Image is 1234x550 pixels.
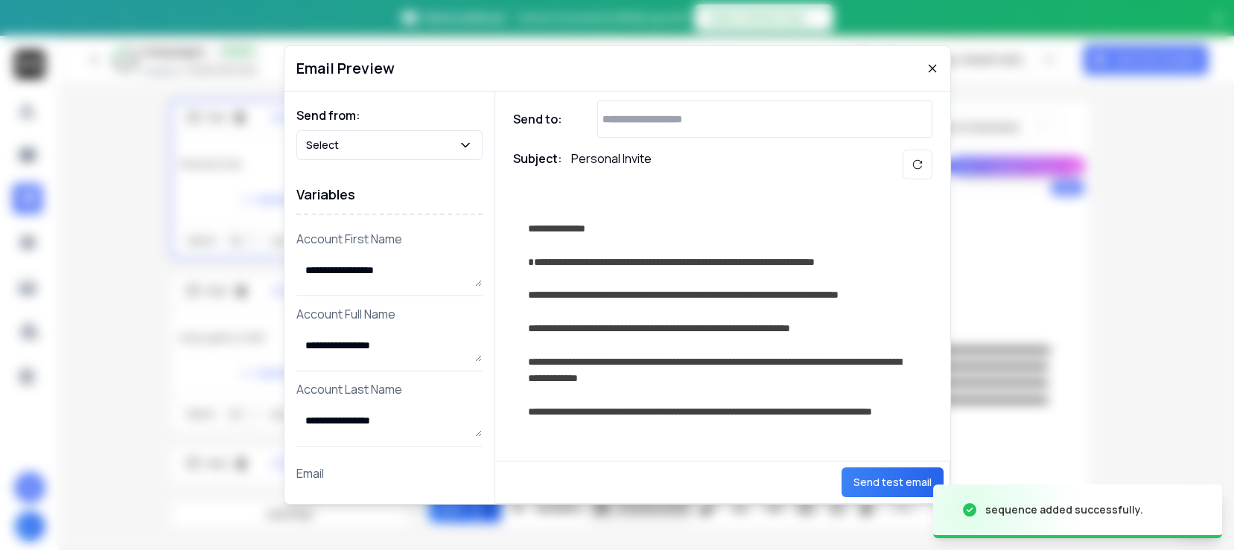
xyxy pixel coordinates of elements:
h1: Send to: [513,110,573,128]
p: Account First Name [296,230,483,248]
h1: Send from: [296,106,483,124]
h1: Variables [296,175,483,215]
div: sequence added successfully. [985,502,1143,517]
p: Personal Invite [571,150,652,179]
h1: Subject: [513,150,562,179]
p: Email [296,464,483,482]
button: Send test email [842,467,944,497]
p: Account Full Name [296,305,483,323]
p: Select [306,138,345,153]
p: Account Last Name [296,380,483,398]
h1: Email Preview [296,58,395,79]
